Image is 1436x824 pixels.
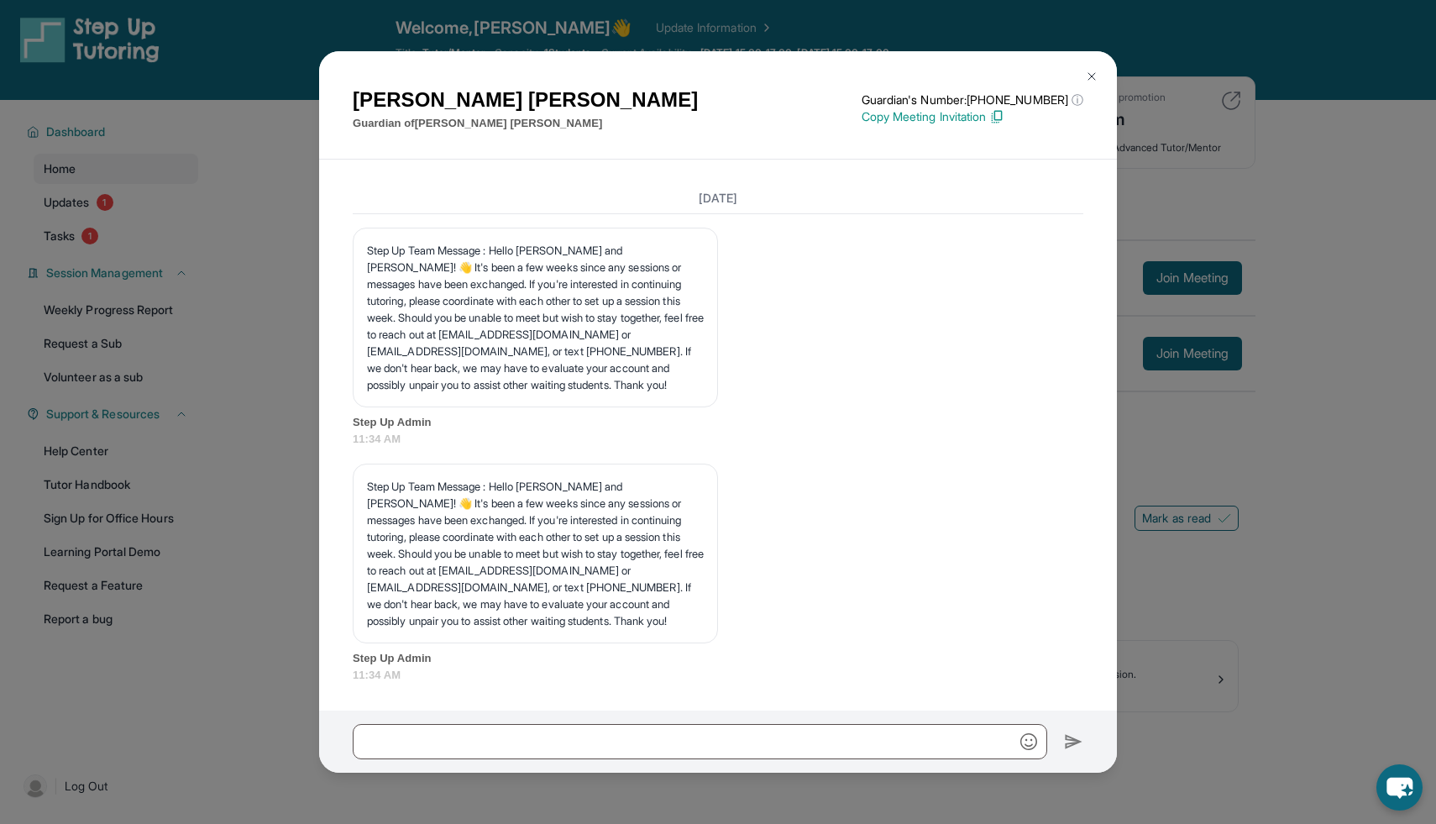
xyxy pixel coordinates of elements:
[353,667,1083,684] span: 11:34 AM
[1085,70,1098,83] img: Close Icon
[353,650,1083,667] span: Step Up Admin
[1376,764,1423,811] button: chat-button
[989,109,1004,124] img: Copy Icon
[862,92,1083,108] p: Guardian's Number: [PHONE_NUMBER]
[862,108,1083,125] p: Copy Meeting Invitation
[1064,732,1083,752] img: Send icon
[353,431,1083,448] span: 11:34 AM
[1020,733,1037,750] img: Emoji
[367,478,704,629] p: Step Up Team Message : Hello [PERSON_NAME] and [PERSON_NAME]! 👋 It's been a few weeks since any s...
[353,85,698,115] h1: [PERSON_NAME] [PERSON_NAME]
[353,190,1083,207] h3: [DATE]
[367,242,704,393] p: Step Up Team Message : Hello [PERSON_NAME] and [PERSON_NAME]! 👋 It's been a few weeks since any s...
[353,115,698,132] p: Guardian of [PERSON_NAME] [PERSON_NAME]
[353,414,1083,431] span: Step Up Admin
[1072,92,1083,108] span: ⓘ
